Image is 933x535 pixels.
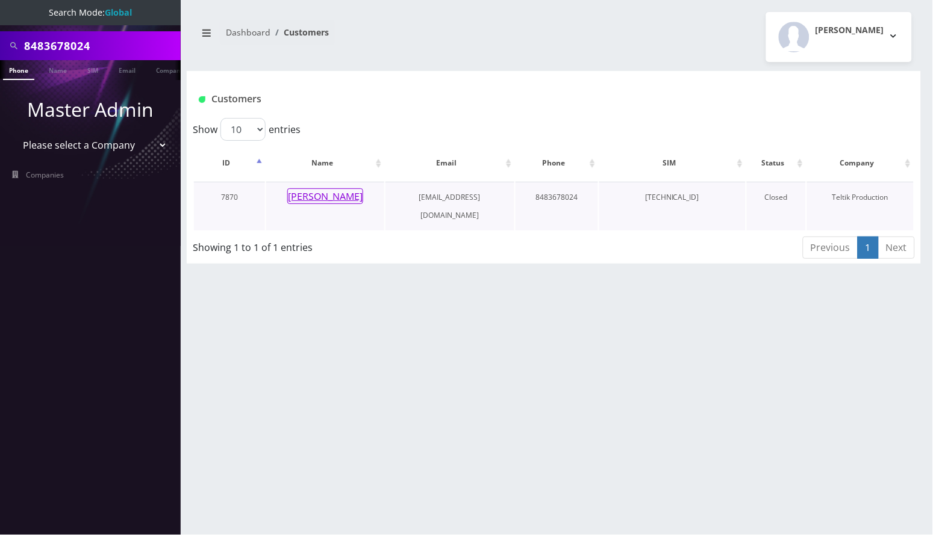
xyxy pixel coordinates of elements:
[24,34,178,57] input: Search All Companies
[193,235,485,255] div: Showing 1 to 1 of 1 entries
[105,7,132,18] strong: Global
[43,60,73,79] a: Name
[878,237,915,259] a: Next
[3,60,34,80] a: Phone
[81,60,104,79] a: SIM
[113,60,142,79] a: Email
[766,12,912,62] button: [PERSON_NAME]
[226,26,270,38] a: Dashboard
[199,93,787,105] h1: Customers
[599,182,746,230] td: [TECHNICAL_ID]
[516,182,598,230] td: 8483678024
[196,20,545,54] nav: breadcrumb
[516,146,598,181] th: Phone: activate to sort column ascending
[807,146,914,181] th: Company: activate to sort column ascending
[816,25,884,36] h2: [PERSON_NAME]
[747,146,806,181] th: Status: activate to sort column ascending
[270,26,329,39] li: Customers
[287,188,363,204] button: [PERSON_NAME]
[193,118,301,141] label: Show entries
[194,146,265,181] th: ID: activate to sort column descending
[807,182,914,230] td: Teltik Production
[858,237,879,259] a: 1
[266,146,384,181] th: Name: activate to sort column ascending
[194,182,265,230] td: 7870
[27,170,64,180] span: Companies
[220,118,266,141] select: Showentries
[385,182,514,230] td: [EMAIL_ADDRESS][DOMAIN_NAME]
[747,182,806,230] td: Closed
[599,146,746,181] th: SIM: activate to sort column ascending
[49,7,132,18] span: Search Mode:
[803,237,858,259] a: Previous
[150,60,190,79] a: Company
[385,146,514,181] th: Email: activate to sort column ascending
